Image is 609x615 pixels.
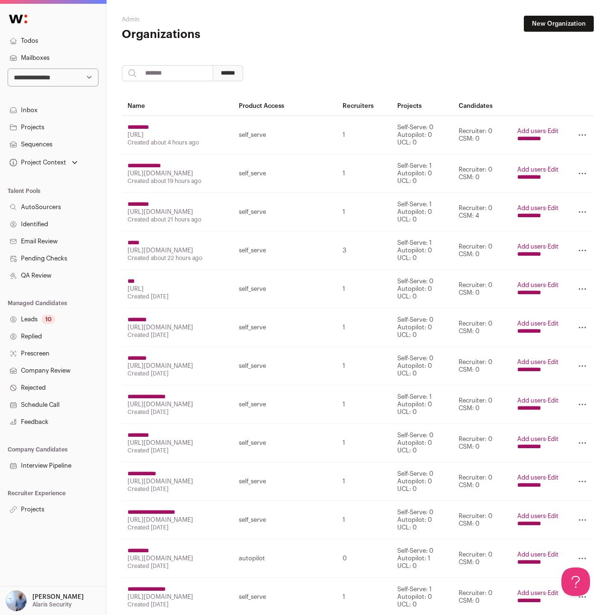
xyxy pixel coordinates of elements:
td: Self-Serve: 0 Autopilot: 0 UCL: 0 [392,308,453,347]
h1: Organizations [122,27,279,42]
div: Created [DATE] [128,408,227,416]
div: Created [DATE] [128,370,227,377]
td: 1 [337,385,392,424]
a: [URL][DOMAIN_NAME] [128,401,193,407]
a: Add users [517,282,546,288]
td: · [511,231,564,270]
td: 1 [337,308,392,347]
td: Recruiter: 0 CSM: 0 [453,501,511,539]
td: · [511,116,564,154]
a: [URL][DOMAIN_NAME] [128,247,193,253]
td: 1 [337,154,392,193]
div: Created [DATE] [128,447,227,454]
a: [URL][DOMAIN_NAME] [128,517,193,523]
a: Admin [122,17,139,22]
td: Recruiter: 0 CSM: 0 [453,154,511,193]
a: Add users [517,397,546,404]
td: Recruiter: 0 CSM: 0 [453,385,511,424]
td: Recruiter: 0 CSM: 4 [453,193,511,231]
td: 1 [337,116,392,154]
th: Candidates [453,96,511,116]
div: Created [DATE] [128,293,227,300]
a: [URL][DOMAIN_NAME] [128,363,193,369]
td: · [511,347,564,385]
a: Edit [548,590,559,596]
th: Projects [392,96,453,116]
td: self_serve [233,347,337,385]
a: Add users [517,205,546,211]
a: [URL][DOMAIN_NAME] [128,440,193,446]
div: Created [DATE] [128,562,227,570]
td: Recruiter: 0 CSM: 0 [453,347,511,385]
a: Edit [548,128,559,134]
a: Add users [517,436,546,442]
a: Add users [517,166,546,173]
td: self_serve [233,231,337,270]
td: self_serve [233,193,337,231]
td: Self-Serve: 1 Autopilot: 0 UCL: 0 [392,193,453,231]
div: Created about 22 hours ago [128,254,227,262]
td: · [511,539,564,578]
td: Self-Serve: 0 Autopilot: 0 UCL: 0 [392,501,453,539]
a: Add users [517,320,546,327]
a: [URL][DOMAIN_NAME] [128,324,193,330]
div: Created [DATE] [128,331,227,339]
td: self_serve [233,308,337,347]
a: [URL][DOMAIN_NAME] [128,594,193,600]
th: Name [122,96,233,116]
div: Created about 21 hours ago [128,216,227,223]
div: Created about 19 hours ago [128,177,227,185]
a: Edit [548,397,559,404]
td: 1 [337,347,392,385]
a: [URL][DOMAIN_NAME] [128,170,193,176]
div: Created [DATE] [128,524,227,531]
a: Edit [548,320,559,327]
td: · [511,424,564,462]
td: Self-Serve: 0 Autopilot: 0 UCL: 0 [392,462,453,501]
a: New Organization [524,16,594,32]
td: Self-Serve: 1 Autopilot: 0 UCL: 0 [392,385,453,424]
td: · [511,501,564,539]
td: Self-Serve: 0 Autopilot: 1 UCL: 0 [392,539,453,578]
td: 1 [337,193,392,231]
a: [URL][DOMAIN_NAME] [128,209,193,215]
a: Edit [548,243,559,250]
td: Recruiter: 0 CSM: 0 [453,424,511,462]
td: self_serve [233,154,337,193]
td: self_serve [233,116,337,154]
td: Recruiter: 0 CSM: 0 [453,308,511,347]
img: 97332-medium_jpg [6,590,27,611]
td: Recruiter: 0 CSM: 0 [453,270,511,308]
a: [URL] [128,286,144,292]
td: · [511,308,564,347]
td: · [511,385,564,424]
a: Add users [517,474,546,480]
td: 0 [337,539,392,578]
a: Edit [548,474,559,480]
a: Add users [517,128,546,134]
td: self_serve [233,462,337,501]
td: Self-Serve: 0 Autopilot: 0 UCL: 0 [392,424,453,462]
td: 1 [337,501,392,539]
a: Add users [517,243,546,250]
td: self_serve [233,385,337,424]
td: Self-Serve: 1 Autopilot: 0 UCL: 0 [392,154,453,193]
a: Add users [517,359,546,365]
button: Open dropdown [4,590,86,611]
p: [PERSON_NAME] [32,593,84,601]
a: Add users [517,513,546,519]
a: Edit [548,282,559,288]
a: [URL][DOMAIN_NAME] [128,555,193,561]
iframe: Help Scout Beacon - Open [561,567,590,596]
td: 1 [337,270,392,308]
td: Recruiter: 0 CSM: 0 [453,116,511,154]
div: Created [DATE] [128,485,227,493]
div: Created [DATE] [128,601,227,608]
div: 10 [41,315,55,324]
td: · [511,270,564,308]
a: [URL][DOMAIN_NAME] [128,478,193,484]
p: Alaris Security [32,601,72,608]
button: Open dropdown [8,156,79,169]
th: Recruiters [337,96,392,116]
a: Edit [548,551,559,557]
